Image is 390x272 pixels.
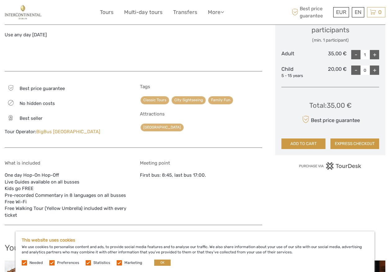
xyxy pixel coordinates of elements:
div: + [370,50,379,59]
div: One day Hop-On Hop-Off Live Guides available on all busses Kids go FREE Pre-recorded Commentary i... [5,160,127,219]
div: First bus: 8:45, last bus 17:00. [140,160,262,219]
div: Total : 35,00 € [309,101,352,110]
div: Select the number of participants [281,15,379,43]
h5: Attractions [140,111,262,117]
a: Multi-day tours [124,8,163,17]
div: We use cookies to personalise content and ads, to provide social media features and to analyse ou... [16,231,374,272]
h5: Meeting point [140,160,262,166]
button: OK [154,260,171,266]
div: 20,00 € [314,66,347,79]
div: Best price guarantee [301,114,360,125]
a: Classic Tours [141,96,169,104]
div: + [370,66,379,75]
a: Transfers [173,8,197,17]
span: No hidden costs [20,101,55,106]
label: Statistics [93,260,110,265]
div: Child [281,66,314,79]
h5: Tags [140,84,262,89]
span: 0 [377,9,383,15]
button: ADD TO CART [281,138,325,149]
img: 1907-fcc56c82-fa32-4a21-8048-60c082612ef5_logo_small.jpg [5,5,42,20]
a: [GEOGRAPHIC_DATA] [141,124,184,131]
div: Tour Operator: [5,129,127,135]
span: Best price guarantee [290,5,332,19]
a: More [208,8,224,17]
button: EXPRESS CHECKOUT [330,138,379,149]
div: - [351,50,361,59]
label: Marketing [124,260,142,265]
span: Best price guarantee [20,86,65,91]
button: Open LiveChat chat widget [71,10,79,17]
img: PurchaseViaTourDesk.png [299,162,362,170]
h2: You might also like: [5,243,385,253]
div: - [351,66,361,75]
a: Tours [100,8,114,17]
label: Preferences [57,260,79,265]
div: (min. 1 participant) [281,37,379,43]
p: We're away right now. Please check back later! [9,11,70,16]
a: City Sightseeing [172,96,206,104]
div: EN [352,7,364,17]
a: BigBus [GEOGRAPHIC_DATA] [36,129,100,134]
span: Use any day [DATE] [5,32,47,38]
div: Adult [281,50,314,59]
div: 35,00 € [314,50,347,59]
h5: This website uses cookies [22,238,368,243]
span: EUR [336,9,346,15]
div: 5 - 15 years [281,73,314,79]
h5: What is included [5,160,127,166]
a: Family Fun [208,96,233,104]
label: Needed [29,260,43,265]
span: Best seller [20,116,43,121]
